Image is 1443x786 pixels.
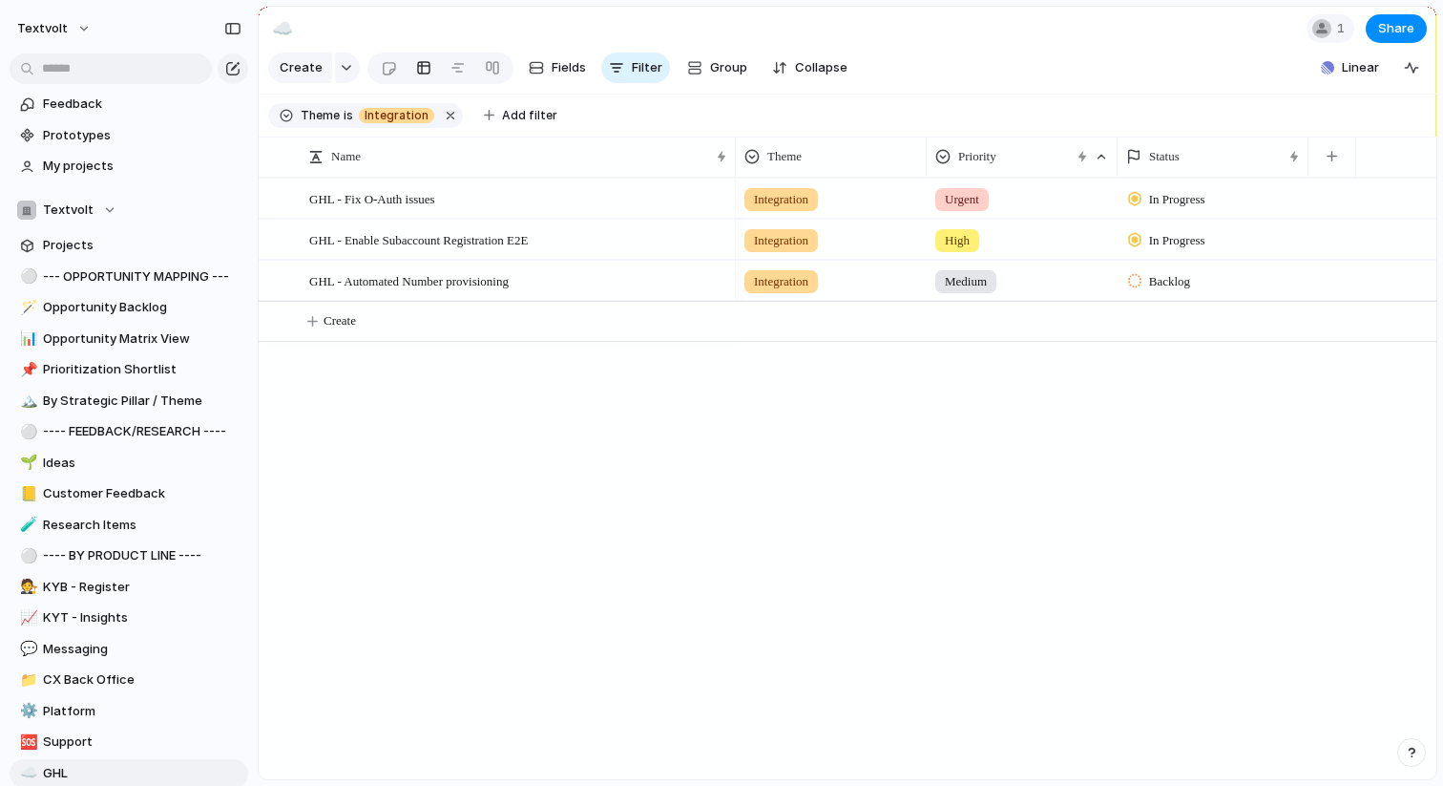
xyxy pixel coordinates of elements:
[20,421,33,443] div: ⚪
[1378,19,1414,38] span: Share
[17,454,36,473] button: 🌱
[1149,272,1190,291] span: Backlog
[10,90,248,118] a: Feedback
[1337,19,1350,38] span: 1
[20,328,33,350] div: 📊
[43,95,241,114] span: Feedback
[945,272,987,291] span: Medium
[43,454,241,473] span: Ideas
[710,58,747,77] span: Group
[10,231,248,260] a: Projects
[10,635,248,664] a: 💬Messaging
[17,329,36,349] button: 📊
[43,516,241,535] span: Research Items
[20,607,33,629] div: 📈
[17,392,36,411] button: 🏔️
[43,422,241,441] span: ---- FEEDBACK/RESEARCH ----
[10,542,248,570] a: ⚪---- BY PRODUCT LINE ----
[309,228,529,250] span: GHL - Enable Subaccount Registration E2E
[17,298,36,317] button: 🪄
[17,19,68,38] span: textvolt
[754,231,808,250] span: Integration
[43,157,241,176] span: My projects
[340,105,357,126] button: is
[344,107,353,124] span: is
[43,392,241,411] span: By Strategic Pillar / Theme
[10,263,248,291] a: ⚪--- OPPORTUNITY MAPPING ---
[754,272,808,291] span: Integration
[17,267,36,287] button: ⚪
[552,58,586,77] span: Fields
[20,514,33,536] div: 🧪
[17,422,36,441] button: ⚪
[324,311,356,330] span: Create
[10,196,248,224] button: Textvolt
[43,201,94,220] span: Textvolt
[355,105,438,126] button: Integration
[945,190,979,209] span: Urgent
[267,13,298,44] button: ☁️
[17,608,36,627] button: 📈
[17,360,36,379] button: 📌
[10,293,248,322] a: 🪄Opportunity Backlog
[20,297,33,319] div: 🪄
[43,267,241,287] span: --- OPPORTUNITY MAPPING ---
[43,236,241,255] span: Projects
[301,107,340,124] span: Theme
[10,604,248,632] a: 📈KYT - Insights
[43,608,241,627] span: KYT - Insights
[43,578,241,597] span: KYB - Register
[17,578,36,597] button: 🧑‍⚖️
[10,121,248,150] a: Prototypes
[17,546,36,565] button: ⚪
[678,53,757,83] button: Group
[1313,53,1387,82] button: Linear
[20,390,33,412] div: 🏔️
[767,147,802,166] span: Theme
[20,638,33,660] div: 💬
[502,107,557,124] span: Add filter
[1149,190,1205,209] span: In Progress
[20,483,33,505] div: 📒
[20,576,33,598] div: 🧑‍⚖️
[280,58,323,77] span: Create
[43,546,241,565] span: ---- BY PRODUCT LINE ----
[43,484,241,503] span: Customer Feedback
[10,449,248,478] a: 🌱Ideas
[10,511,248,540] a: 🧪Research Items
[272,15,293,41] div: ☁️
[10,573,248,602] a: 🧑‍⚖️KYB - Register
[10,417,248,446] a: ⚪---- FEEDBACK/RESEARCH ----
[20,545,33,567] div: ⚪
[1149,231,1205,250] span: In Progress
[20,452,33,474] div: 🌱
[309,187,435,209] span: GHL - Fix O-Auth issues
[43,640,241,659] span: Messaging
[521,53,594,83] button: Fields
[1366,14,1427,43] button: Share
[43,329,241,349] span: Opportunity Matrix View
[10,387,248,415] a: 🏔️By Strategic Pillar / Theme
[10,355,248,384] a: 📌Prioritization Shortlist
[17,640,36,659] button: 💬
[754,190,808,209] span: Integration
[10,325,248,353] a: 📊Opportunity Matrix View
[17,484,36,503] button: 📒
[309,269,509,291] span: GHL - Automated Number provisioning
[1342,58,1379,77] span: Linear
[472,102,569,129] button: Add filter
[10,479,248,508] div: 📒Customer Feedback
[43,360,241,379] span: Prioritization Shortlist
[268,53,332,83] button: Create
